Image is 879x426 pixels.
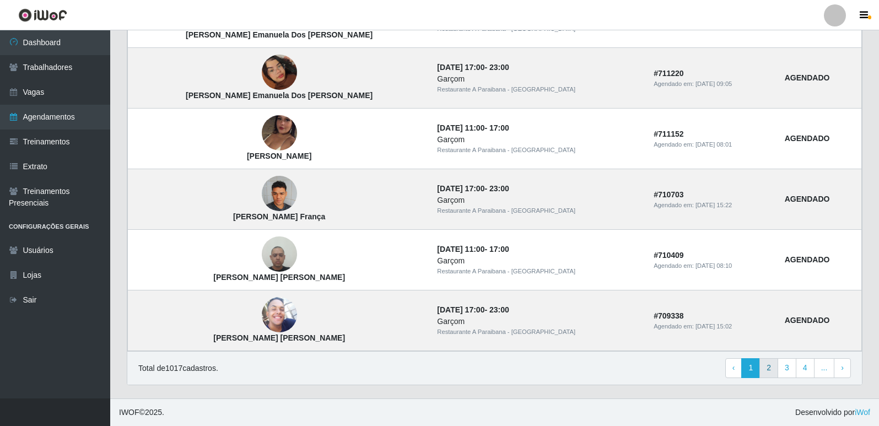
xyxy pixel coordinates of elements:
[437,206,640,215] div: Restaurante A Paraibana - [GEOGRAPHIC_DATA]
[654,261,772,271] div: Agendado em:
[725,358,742,378] a: Previous
[654,311,684,320] strong: # 709338
[262,102,297,165] img: Elaine Felipe da Silva
[841,363,844,372] span: ›
[654,69,684,78] strong: # 711220
[489,305,509,314] time: 23:00
[437,123,509,132] strong: -
[186,30,373,39] strong: [PERSON_NAME] Emanuela Dos [PERSON_NAME]
[732,363,735,372] span: ‹
[213,333,345,342] strong: [PERSON_NAME] [PERSON_NAME]
[654,251,684,260] strong: # 710409
[695,80,732,87] time: [DATE] 09:05
[785,316,830,325] strong: AGENDADO
[437,255,640,267] div: Garçom
[654,130,684,138] strong: # 711152
[119,408,139,417] span: IWOF
[437,245,484,254] time: [DATE] 11:00
[489,123,509,132] time: 17:00
[695,323,732,330] time: [DATE] 15:02
[262,41,297,104] img: Maria Emanuela Dos Santos Pereira
[437,123,484,132] time: [DATE] 11:00
[855,408,870,417] a: iWof
[741,358,760,378] a: 1
[814,358,835,378] a: ...
[785,73,830,82] strong: AGENDADO
[437,145,640,155] div: Restaurante A Paraibana - [GEOGRAPHIC_DATA]
[213,273,345,282] strong: [PERSON_NAME] [PERSON_NAME]
[654,322,772,331] div: Agendado em:
[437,134,640,145] div: Garçom
[489,245,509,254] time: 17:00
[695,262,732,269] time: [DATE] 08:10
[186,91,373,100] strong: [PERSON_NAME] Emanuela Dos [PERSON_NAME]
[759,358,778,378] a: 2
[796,358,815,378] a: 4
[654,140,772,149] div: Agendado em:
[795,407,870,418] span: Desenvolvido por
[489,184,509,193] time: 23:00
[437,184,509,193] strong: -
[119,407,164,418] span: © 2025 .
[437,327,640,337] div: Restaurante A Paraibana - [GEOGRAPHIC_DATA]
[437,305,484,314] time: [DATE] 17:00
[437,267,640,276] div: Restaurante A Paraibana - [GEOGRAPHIC_DATA]
[437,85,640,94] div: Restaurante A Paraibana - [GEOGRAPHIC_DATA]
[437,63,484,72] time: [DATE] 17:00
[437,184,484,193] time: [DATE] 17:00
[247,152,311,160] strong: [PERSON_NAME]
[262,170,297,217] img: Anthony Giuseppe de Brito França
[437,245,509,254] strong: -
[437,316,640,327] div: Garçom
[778,358,796,378] a: 3
[262,231,297,278] img: Gustavo Felipe Pinho Souza
[695,202,732,208] time: [DATE] 15:22
[695,141,732,148] time: [DATE] 08:01
[233,212,325,221] strong: [PERSON_NAME] França
[437,305,509,314] strong: -
[437,63,509,72] strong: -
[654,201,772,210] div: Agendado em:
[654,190,684,199] strong: # 710703
[785,195,830,203] strong: AGENDADO
[834,358,851,378] a: Next
[18,8,67,22] img: CoreUI Logo
[138,363,218,374] p: Total de 1017 cadastros.
[262,297,297,332] img: antonio tito da silva neto
[437,73,640,85] div: Garçom
[785,255,830,264] strong: AGENDADO
[489,63,509,72] time: 23:00
[785,134,830,143] strong: AGENDADO
[437,195,640,206] div: Garçom
[654,79,772,89] div: Agendado em:
[725,358,851,378] nav: pagination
